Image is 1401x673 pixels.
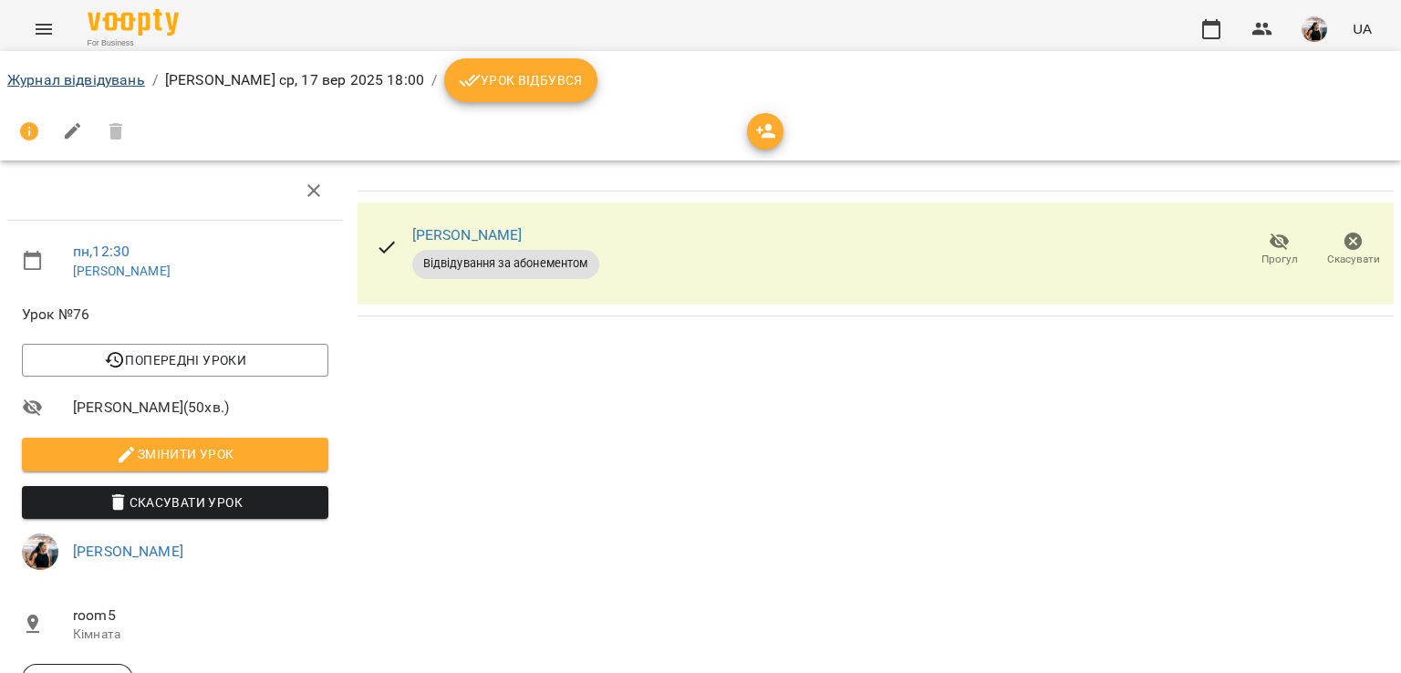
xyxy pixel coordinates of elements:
[22,486,328,519] button: Скасувати Урок
[165,69,424,91] p: [PERSON_NAME] ср, 17 вер 2025 18:00
[88,37,179,49] span: For Business
[22,7,66,51] button: Menu
[1302,16,1327,42] img: f25c141d8d8634b2a8fce9f0d709f9df.jpg
[412,255,599,272] span: Відвідування за абонементом
[7,71,145,88] a: Журнал відвідувань
[412,226,523,243] a: [PERSON_NAME]
[459,69,583,91] span: Урок відбувся
[1261,252,1298,267] span: Прогул
[73,626,328,644] p: Кімната
[36,443,314,465] span: Змінити урок
[1327,252,1380,267] span: Скасувати
[73,264,171,278] a: [PERSON_NAME]
[73,397,328,419] span: [PERSON_NAME] ( 50 хв. )
[1242,224,1316,275] button: Прогул
[22,344,328,377] button: Попередні уроки
[22,304,328,326] span: Урок №76
[7,58,1394,102] nav: breadcrumb
[22,533,58,570] img: f25c141d8d8634b2a8fce9f0d709f9df.jpg
[36,349,314,371] span: Попередні уроки
[1345,12,1379,46] button: UA
[88,9,179,36] img: Voopty Logo
[36,492,314,513] span: Скасувати Урок
[444,58,597,102] button: Урок відбувся
[73,543,183,560] a: [PERSON_NAME]
[73,243,130,260] a: пн , 12:30
[1353,19,1372,38] span: UA
[73,605,328,626] span: room5
[22,438,328,471] button: Змінити урок
[1316,224,1390,275] button: Скасувати
[431,69,437,91] li: /
[152,69,158,91] li: /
